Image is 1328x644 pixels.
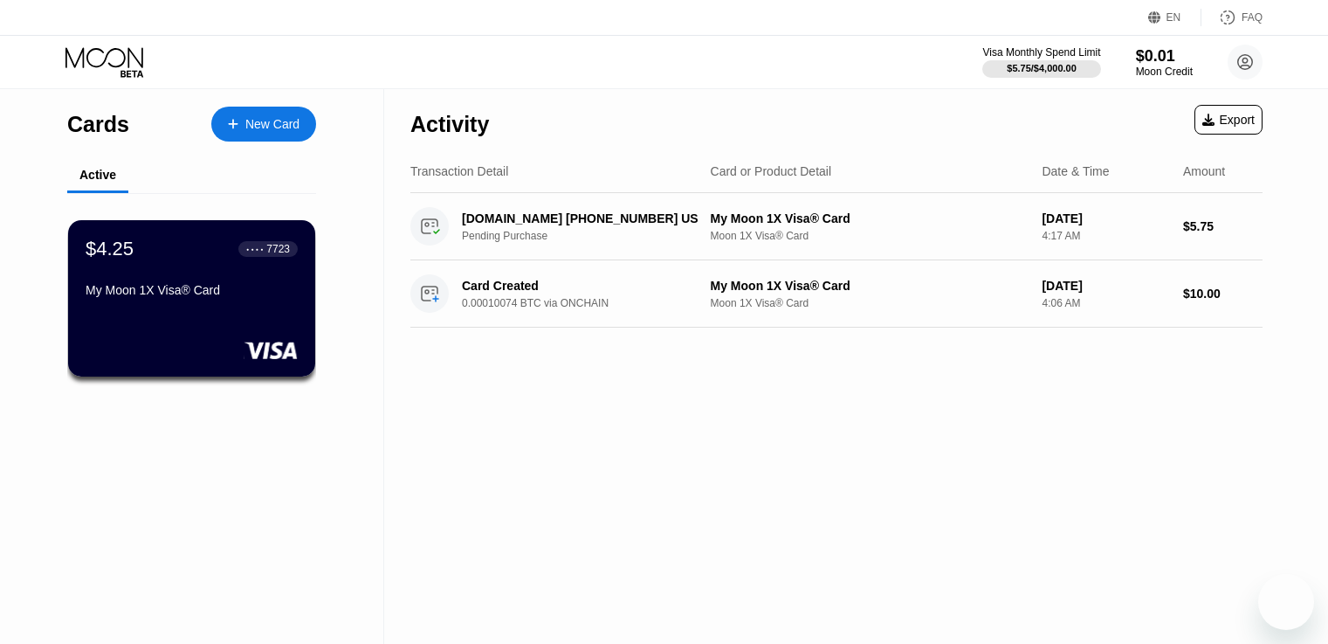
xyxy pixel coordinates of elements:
div: [DOMAIN_NAME] [PHONE_NUMBER] USPending PurchaseMy Moon 1X Visa® CardMoon 1X Visa® Card[DATE]4:17 ... [410,193,1263,260]
div: $4.25 [86,238,134,260]
div: My Moon 1X Visa® Card [711,279,1029,293]
div: Activity [410,112,489,137]
div: FAQ [1242,11,1263,24]
div: FAQ [1201,9,1263,26]
div: Moon 1X Visa® Card [711,230,1029,242]
div: $5.75 [1183,219,1263,233]
div: [DOMAIN_NAME] [PHONE_NUMBER] US [462,211,701,225]
div: Cards [67,112,129,137]
div: Export [1194,105,1263,135]
div: Transaction Detail [410,164,508,178]
div: 4:17 AM [1042,230,1169,242]
div: Moon 1X Visa® Card [711,297,1029,309]
div: [DATE] [1042,211,1169,225]
div: My Moon 1X Visa® Card [86,283,298,297]
div: EN [1166,11,1181,24]
div: Visa Monthly Spend Limit [982,46,1100,59]
div: Card or Product Detail [711,164,832,178]
div: Card Created0.00010074 BTC via ONCHAINMy Moon 1X Visa® CardMoon 1X Visa® Card[DATE]4:06 AM$10.00 [410,260,1263,328]
div: Date & Time [1042,164,1109,178]
div: $10.00 [1183,287,1263,301]
div: Pending Purchase [462,230,719,242]
div: New Card [245,117,299,132]
div: Export [1202,113,1255,127]
div: Active [79,168,116,182]
div: EN [1148,9,1201,26]
div: New Card [211,107,316,142]
div: 0.00010074 BTC via ONCHAIN [462,297,719,309]
div: Moon Credit [1136,66,1193,78]
div: $4.25● ● ● ●7723My Moon 1X Visa® Card [68,220,315,377]
div: $0.01 [1136,47,1193,66]
iframe: Button to launch messaging window [1258,574,1314,630]
div: 7723 [266,243,290,255]
div: Amount [1183,164,1225,178]
div: ● ● ● ● [246,246,264,252]
div: $5.75 / $4,000.00 [1007,63,1077,73]
div: 4:06 AM [1042,297,1169,309]
div: My Moon 1X Visa® Card [711,211,1029,225]
div: Visa Monthly Spend Limit$5.75/$4,000.00 [982,46,1100,78]
div: [DATE] [1042,279,1169,293]
div: Card Created [462,279,701,293]
div: $0.01Moon Credit [1136,47,1193,78]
